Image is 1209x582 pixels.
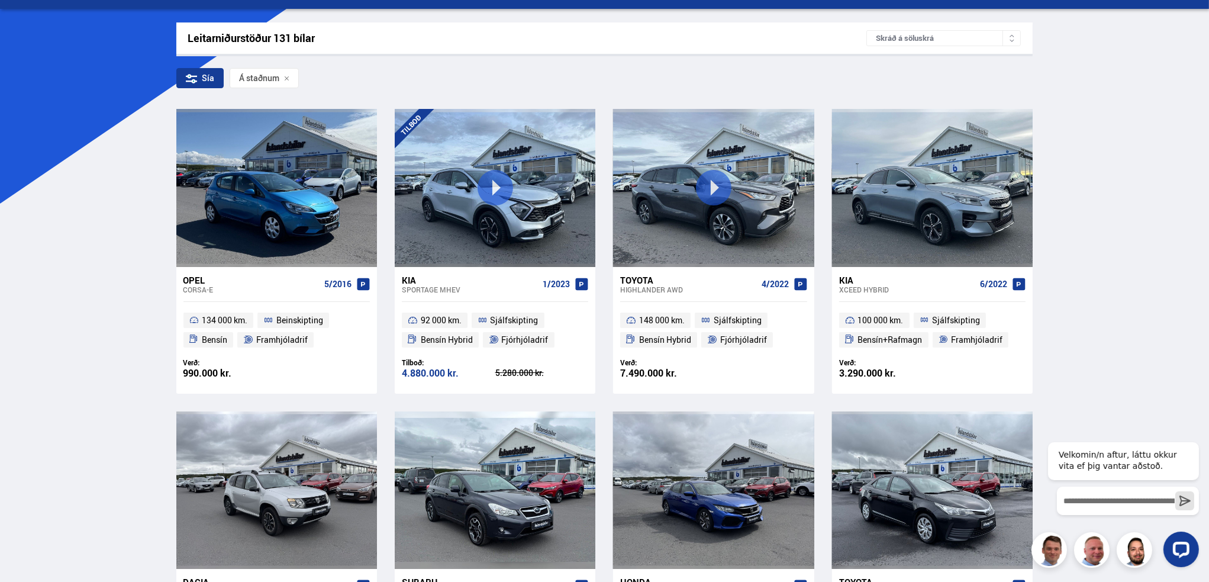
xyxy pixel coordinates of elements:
[839,275,975,285] div: Kia
[951,333,1002,347] span: Framhjóladrif
[620,368,714,378] div: 7.490.000 kr.
[620,285,756,294] div: Highlander AWD
[421,333,473,347] span: Bensín Hybrid
[183,368,277,378] div: 990.000 kr.
[183,275,320,285] div: Opel
[495,369,589,377] div: 5.280.000 kr.
[402,285,538,294] div: Sportage MHEV
[1030,388,1204,577] iframe: LiveChat chat widget
[720,333,767,347] span: Fjórhjóladrif
[832,267,1033,394] a: Kia XCeed HYBRID 6/2022 100 000 km. Sjálfskipting Bensín+Rafmagn Framhjóladrif Verð: 3.290.000 kr.
[932,313,980,327] span: Sjálfskipting
[491,313,539,327] span: Sjálfskipting
[502,333,549,347] span: Fjórhjóladrif
[620,358,714,367] div: Verð:
[183,358,277,367] div: Verð:
[866,30,1021,46] div: Skráð á söluskrá
[858,333,923,347] span: Bensín+Rafmagn
[276,313,323,327] span: Beinskipting
[613,267,814,394] a: Toyota Highlander AWD 4/2022 148 000 km. Sjálfskipting Bensín Hybrid Fjórhjóladrif Verð: 7.490.00...
[176,68,224,88] div: Sía
[402,368,495,378] div: 4.880.000 kr.
[188,32,867,44] div: Leitarniðurstöður 131 bílar
[839,368,933,378] div: 3.290.000 kr.
[256,333,308,347] span: Framhjóladrif
[620,275,756,285] div: Toyota
[402,358,495,367] div: Tilboð:
[839,285,975,294] div: XCeed HYBRID
[639,333,691,347] span: Bensín Hybrid
[202,333,227,347] span: Bensín
[421,313,462,327] span: 92 000 km.
[183,285,320,294] div: Corsa-e
[543,279,570,289] span: 1/2023
[839,358,933,367] div: Verð:
[202,313,247,327] span: 134 000 km.
[395,267,595,394] a: Kia Sportage MHEV 1/2023 92 000 km. Sjálfskipting Bensín Hybrid Fjórhjóladrif Tilboð: 4.880.000 k...
[176,267,377,394] a: Opel Corsa-e 5/2016 134 000 km. Beinskipting Bensín Framhjóladrif Verð: 990.000 kr.
[858,313,904,327] span: 100 000 km.
[762,279,789,289] span: 4/2022
[714,313,762,327] span: Sjálfskipting
[980,279,1007,289] span: 6/2022
[402,275,538,285] div: Kia
[639,313,685,327] span: 148 000 km.
[239,73,279,83] span: Á staðnum
[324,279,352,289] span: 5/2016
